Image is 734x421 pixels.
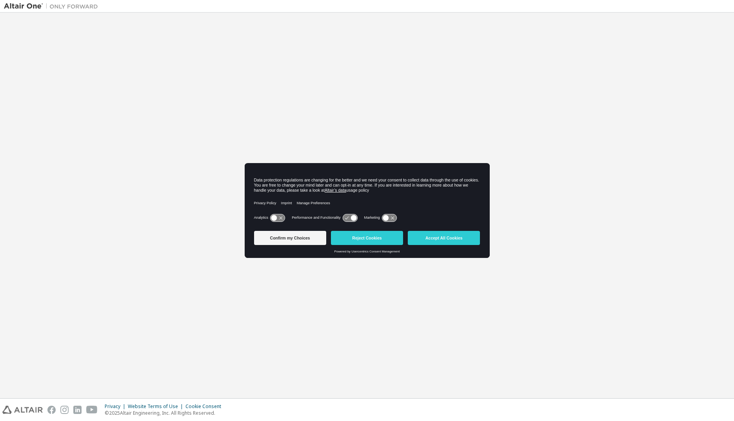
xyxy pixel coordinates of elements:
img: altair_logo.svg [2,406,43,414]
div: Cookie Consent [185,403,226,410]
div: Privacy [105,403,128,410]
p: © 2025 Altair Engineering, Inc. All Rights Reserved. [105,410,226,416]
img: youtube.svg [86,406,98,414]
img: linkedin.svg [73,406,82,414]
img: facebook.svg [47,406,56,414]
div: Website Terms of Use [128,403,185,410]
img: Altair One [4,2,102,10]
img: instagram.svg [60,406,69,414]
